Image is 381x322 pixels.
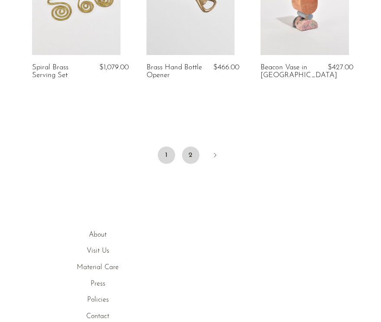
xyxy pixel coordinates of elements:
[328,64,353,71] span: $427.00
[77,264,119,271] a: Material Care
[213,64,239,71] span: $466.00
[99,64,129,71] span: $1,079.00
[87,247,109,254] a: Visit Us
[87,296,109,303] a: Policies
[261,64,337,80] a: Beacon Vase in [GEOGRAPHIC_DATA]
[206,146,224,166] a: Next
[89,231,107,238] a: About
[158,146,175,164] span: 1
[86,313,109,320] a: Contact
[147,64,203,80] a: Brass Hand Bottle Opener
[182,146,199,164] a: 2
[32,64,89,80] a: Spiral Brass Serving Set
[91,280,105,287] a: Press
